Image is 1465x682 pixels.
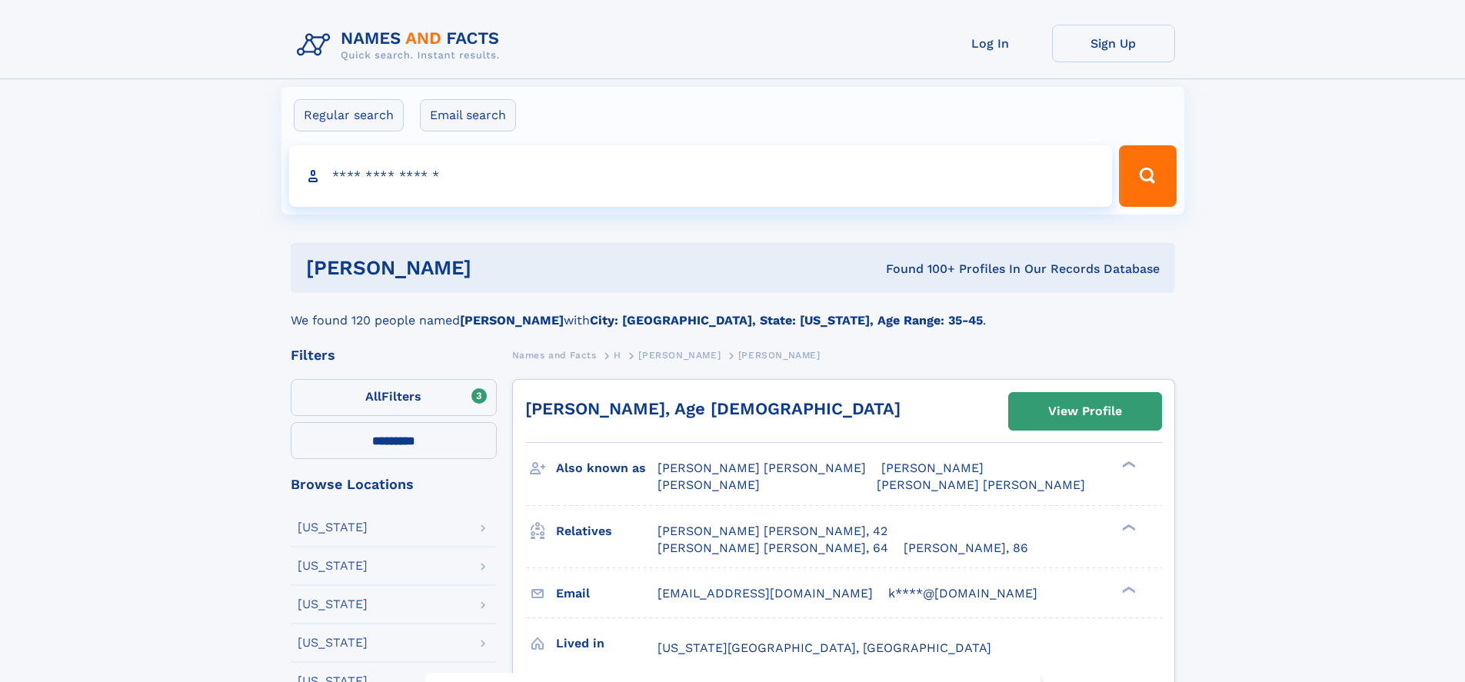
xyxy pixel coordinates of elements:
h3: Also known as [556,455,658,481]
div: ❯ [1118,584,1137,594]
div: Browse Locations [291,477,497,491]
span: [PERSON_NAME] [738,350,821,361]
input: search input [289,145,1113,207]
b: City: [GEOGRAPHIC_DATA], State: [US_STATE], Age Range: 35-45 [590,313,983,328]
span: [EMAIL_ADDRESS][DOMAIN_NAME] [658,586,873,600]
a: [PERSON_NAME] [PERSON_NAME], 64 [658,540,888,557]
span: [US_STATE][GEOGRAPHIC_DATA], [GEOGRAPHIC_DATA] [658,640,991,655]
a: [PERSON_NAME] [638,345,721,364]
label: Email search [420,99,516,131]
div: View Profile [1048,394,1122,429]
div: ❯ [1118,460,1137,470]
div: We found 120 people named with . [291,293,1175,330]
h1: [PERSON_NAME] [306,258,679,278]
span: [PERSON_NAME] [PERSON_NAME] [658,461,866,475]
a: Sign Up [1052,25,1175,62]
button: Search Button [1119,145,1176,207]
a: Names and Facts [512,345,597,364]
h3: Lived in [556,630,658,657]
span: [PERSON_NAME] [881,461,984,475]
span: All [365,389,381,404]
label: Filters [291,379,497,416]
h3: Relatives [556,518,658,544]
div: Found 100+ Profiles In Our Records Database [678,261,1160,278]
span: H [614,350,621,361]
a: [PERSON_NAME], Age [DEMOGRAPHIC_DATA] [525,399,901,418]
div: Filters [291,348,497,362]
div: ❯ [1118,522,1137,532]
a: H [614,345,621,364]
a: [PERSON_NAME], 86 [904,540,1028,557]
label: Regular search [294,99,404,131]
img: Logo Names and Facts [291,25,512,66]
a: [PERSON_NAME] [PERSON_NAME], 42 [658,523,887,540]
span: [PERSON_NAME] [658,477,760,492]
span: [PERSON_NAME] [638,350,721,361]
div: [US_STATE] [298,637,368,649]
div: [US_STATE] [298,560,368,572]
h3: Email [556,581,658,607]
a: View Profile [1009,393,1161,430]
a: Log In [929,25,1052,62]
b: [PERSON_NAME] [460,313,564,328]
span: [PERSON_NAME] [PERSON_NAME] [877,477,1085,492]
div: [US_STATE] [298,521,368,534]
div: [US_STATE] [298,598,368,610]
